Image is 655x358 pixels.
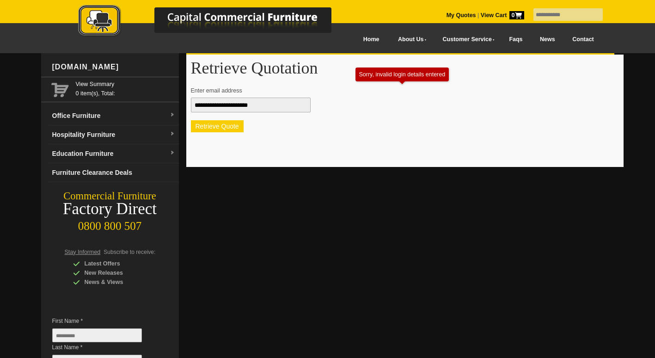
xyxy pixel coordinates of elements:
span: Subscribe to receive: [104,249,155,255]
div: [DOMAIN_NAME] [49,53,179,81]
img: dropdown [170,112,175,118]
a: View Cart0 [479,12,524,19]
div: Factory Direct [41,203,179,216]
a: News [531,29,563,50]
div: Latest Offers [73,259,161,268]
a: View Summary [76,80,175,89]
div: Sorry, invalid login details entered [359,71,446,78]
a: Capital Commercial Furniture Logo [53,5,376,41]
a: Customer Service [432,29,500,50]
div: News & Views [73,278,161,287]
a: Faqs [501,29,532,50]
span: Last Name * [52,343,156,352]
div: New Releases [73,268,161,278]
a: Furniture Clearance Deals [49,163,179,182]
span: Stay Informed [65,249,101,255]
span: First Name * [52,316,156,326]
button: Retrieve Quote [191,120,244,132]
img: Capital Commercial Furniture Logo [53,5,376,38]
a: My Quotes [447,12,476,19]
span: 0 item(s), Total: [76,80,175,97]
a: Education Furnituredropdown [49,144,179,163]
p: Enter email address [191,86,610,95]
strong: View Cart [481,12,524,19]
a: About Us [388,29,432,50]
img: dropdown [170,150,175,156]
a: Hospitality Furnituredropdown [49,125,179,144]
h1: Retrieve Quotation [191,59,619,77]
div: Commercial Furniture [41,190,179,203]
a: Contact [563,29,602,50]
img: dropdown [170,131,175,137]
div: 0800 800 507 [41,215,179,233]
input: First Name * [52,328,142,342]
a: Office Furnituredropdown [49,106,179,125]
span: 0 [509,11,524,19]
